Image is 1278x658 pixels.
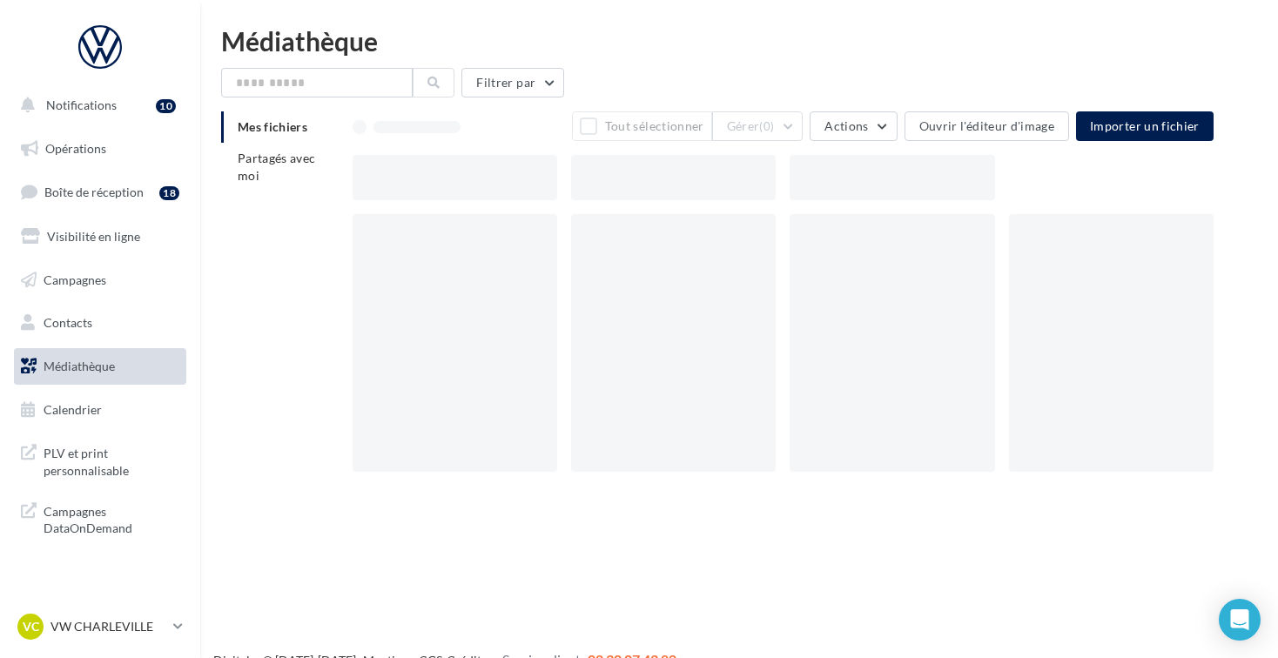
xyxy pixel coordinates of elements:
[10,218,190,255] a: Visibilité en ligne
[46,97,117,112] span: Notifications
[10,392,190,428] a: Calendrier
[238,119,307,134] span: Mes fichiers
[10,434,190,486] a: PLV et print personnalisable
[23,618,39,635] span: VC
[44,402,102,417] span: Calendrier
[572,111,711,141] button: Tout sélectionner
[712,111,804,141] button: Gérer(0)
[221,28,1257,54] div: Médiathèque
[47,229,140,244] span: Visibilité en ligne
[759,119,774,133] span: (0)
[1090,118,1200,133] span: Importer un fichier
[10,493,190,544] a: Campagnes DataOnDemand
[159,186,179,200] div: 18
[905,111,1069,141] button: Ouvrir l'éditeur d'image
[810,111,897,141] button: Actions
[10,262,190,299] a: Campagnes
[44,185,144,199] span: Boîte de réception
[10,305,190,341] a: Contacts
[45,141,106,156] span: Opérations
[10,87,183,124] button: Notifications 10
[14,610,186,643] a: VC VW CHARLEVILLE
[824,118,868,133] span: Actions
[50,618,166,635] p: VW CHARLEVILLE
[44,272,106,286] span: Campagnes
[10,348,190,385] a: Médiathèque
[10,173,190,211] a: Boîte de réception18
[238,151,316,183] span: Partagés avec moi
[44,315,92,330] span: Contacts
[44,500,179,537] span: Campagnes DataOnDemand
[1219,599,1261,641] div: Open Intercom Messenger
[156,99,176,113] div: 10
[1076,111,1214,141] button: Importer un fichier
[44,359,115,373] span: Médiathèque
[10,131,190,167] a: Opérations
[461,68,564,97] button: Filtrer par
[44,441,179,479] span: PLV et print personnalisable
